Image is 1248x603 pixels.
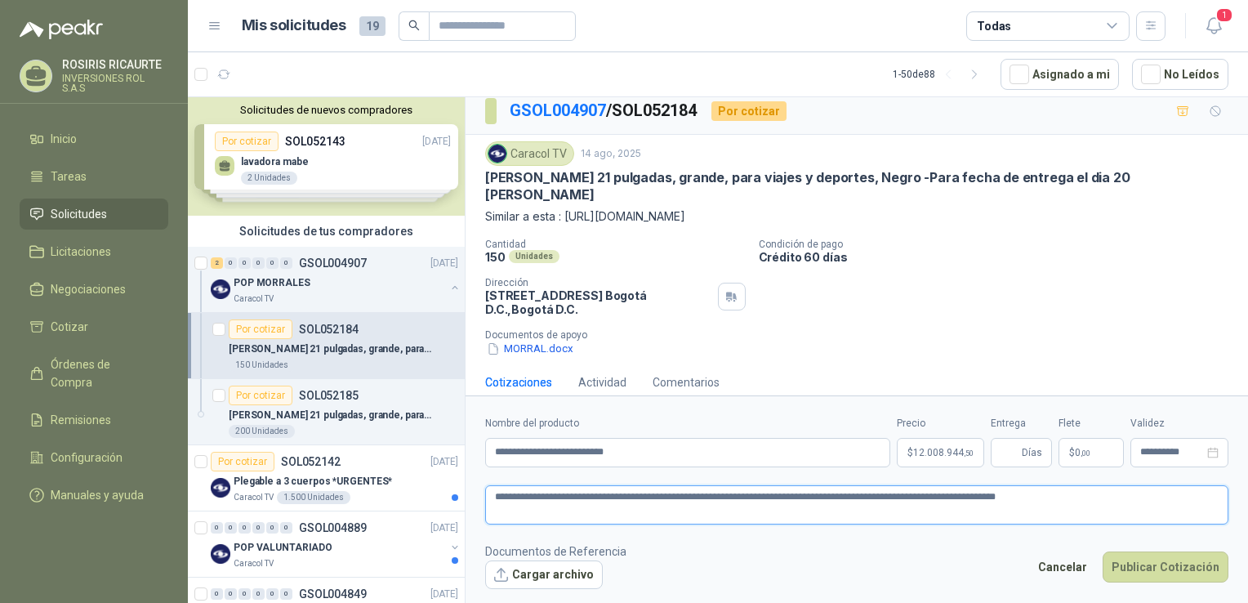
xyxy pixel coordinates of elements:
div: 0 [238,588,251,600]
span: ,50 [964,449,974,458]
p: Plegable a 3 cuerpos *URGENTES* [234,474,392,489]
span: 19 [359,16,386,36]
p: GSOL004889 [299,522,367,534]
div: Caracol TV [485,141,574,166]
a: Por cotizarSOL052185[PERSON_NAME] 21 pulgadas, grande, para viajes y deportes, Negro -Para fecha ... [188,379,465,445]
a: Negociaciones [20,274,168,305]
p: [PERSON_NAME] 21 pulgadas, grande, para viajes y deportes, Negro -Para fecha de entrega el dia 20... [229,408,432,423]
div: 0 [225,522,237,534]
span: $ [1069,448,1075,458]
div: 200 Unidades [229,425,295,438]
span: Negociaciones [51,280,126,298]
div: 1.500 Unidades [277,491,350,504]
p: GSOL004849 [299,588,367,600]
p: Documentos de apoyo [485,329,1241,341]
div: 0 [280,588,292,600]
a: Cotizar [20,311,168,342]
span: Inicio [51,130,77,148]
p: [DATE] [430,520,458,536]
div: Actividad [578,373,626,391]
p: Documentos de Referencia [485,543,626,561]
div: 2 [211,257,223,269]
div: 0 [225,257,237,269]
p: Cantidad [485,239,746,250]
div: Solicitudes de nuevos compradoresPor cotizarSOL052143[DATE] lavadora mabe2 UnidadesPor cotizarSOL... [188,97,465,216]
p: $12.008.944,50 [897,438,984,467]
p: Crédito 60 días [759,250,1242,264]
button: Publicar Cotización [1103,552,1228,583]
label: Nombre del producto [485,416,890,431]
div: 0 [266,257,279,269]
span: ,00 [1081,449,1090,458]
label: Validez [1130,416,1228,431]
div: 0 [211,522,223,534]
h1: Mis solicitudes [242,14,346,38]
button: No Leídos [1132,59,1228,90]
p: GSOL004907 [299,257,367,269]
div: 0 [280,522,292,534]
a: Solicitudes [20,199,168,230]
span: Configuración [51,449,123,467]
div: Solicitudes de tus compradores [188,216,465,247]
p: [DATE] [430,587,458,602]
p: [PERSON_NAME] 21 pulgadas, grande, para viajes y deportes, Negro -Para fecha de entrega el dia 20... [229,342,432,357]
span: Remisiones [51,411,111,429]
button: 1 [1199,11,1228,41]
div: 0 [238,257,251,269]
div: Todas [977,17,1011,35]
p: SOL052184 [299,324,359,335]
a: GSOL004907 [510,100,606,120]
p: 150 [485,250,506,264]
div: Por cotizar [211,452,274,471]
a: Licitaciones [20,236,168,267]
p: / SOL052184 [510,98,698,123]
p: [PERSON_NAME] 21 pulgadas, grande, para viajes y deportes, Negro -Para fecha de entrega el dia 20... [485,169,1228,204]
div: Comentarios [653,373,720,391]
p: POP MORRALES [234,275,310,291]
a: Manuales y ayuda [20,480,168,511]
p: Similar a esta : [URL][DOMAIN_NAME] [485,208,1228,226]
span: 1 [1215,7,1233,23]
a: Por cotizarSOL052142[DATE] Company LogoPlegable a 3 cuerpos *URGENTES*Caracol TV1.500 Unidades [188,445,465,511]
img: Company Logo [211,478,230,498]
label: Precio [897,416,984,431]
p: Caracol TV [234,557,274,570]
div: 0 [252,257,265,269]
span: Días [1022,439,1042,467]
p: INVERSIONES ROL S.A.S [62,74,168,93]
p: [STREET_ADDRESS] Bogotá D.C. , Bogotá D.C. [485,288,711,316]
div: Por cotizar [229,319,292,339]
p: $ 0,00 [1059,438,1124,467]
a: Inicio [20,123,168,154]
p: 14 ago, 2025 [581,146,641,162]
p: Caracol TV [234,293,274,306]
div: 0 [252,522,265,534]
p: [DATE] [430,454,458,470]
label: Flete [1059,416,1124,431]
img: Logo peakr [20,20,103,39]
div: Cotizaciones [485,373,552,391]
div: 0 [252,588,265,600]
span: Solicitudes [51,205,107,223]
button: MORRAL.docx [485,341,575,358]
p: Condición de pago [759,239,1242,250]
p: Dirección [485,277,711,288]
a: Tareas [20,161,168,192]
span: Licitaciones [51,243,111,261]
img: Company Logo [488,145,506,163]
button: Cargar archivo [485,561,603,590]
span: search [408,20,420,31]
p: [DATE] [430,256,458,271]
span: Cotizar [51,318,88,336]
a: Configuración [20,442,168,473]
button: Solicitudes de nuevos compradores [194,104,458,116]
button: Cancelar [1029,552,1096,583]
span: 0 [1075,448,1090,458]
a: 0 0 0 0 0 0 GSOL004889[DATE] Company LogoPOP VALUNTARIADOCaracol TV [211,518,461,570]
a: Remisiones [20,404,168,435]
button: Asignado a mi [1001,59,1119,90]
div: 0 [211,588,223,600]
label: Entrega [991,416,1052,431]
div: Por cotizar [711,101,787,121]
div: 150 Unidades [229,359,295,372]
